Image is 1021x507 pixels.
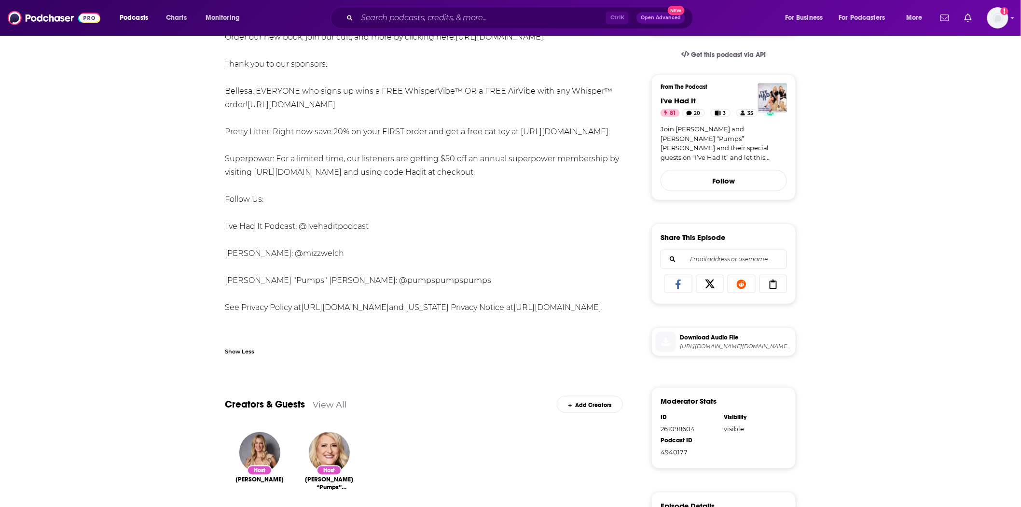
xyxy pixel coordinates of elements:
a: [URL][DOMAIN_NAME] [455,32,543,42]
div: 4940177 [661,448,717,456]
a: Show notifications dropdown [937,10,953,26]
a: Jennifer Welch [235,476,284,483]
h3: From The Podcast [661,84,779,90]
img: Angie “Pumps” Sullivan [309,432,350,473]
a: Join [PERSON_NAME] and [PERSON_NAME] “Pumps” [PERSON_NAME] and their special guests on “I’ve Had ... [661,125,787,162]
img: Podchaser - Follow, Share and Rate Podcasts [8,9,100,27]
img: Jennifer Welch [239,432,280,473]
a: Angie “Pumps” Sullivan [302,476,356,491]
span: New [668,6,685,15]
button: Follow [661,170,787,191]
span: For Business [785,11,823,25]
div: Host [247,465,272,476]
div: Host [317,465,342,476]
button: open menu [199,10,252,26]
a: [URL][DOMAIN_NAME] [248,100,335,109]
span: For Podcasters [839,11,885,25]
img: I've Had It [758,84,787,113]
a: Charts [160,10,193,26]
a: Get this podcast via API [674,43,774,67]
h3: Share This Episode [661,233,725,242]
a: 81 [661,109,680,117]
a: Share on Reddit [728,275,756,293]
span: https://dts.podtrac.com/redirect.mp3/prfx.byspotify.com/e/claritaspod.com/measure/arttrk.com/p/PD... [680,343,792,350]
div: Podcast ID [661,437,717,444]
a: I've Had It [661,96,696,105]
span: 35 [747,109,753,118]
span: Get this podcast via API [691,51,766,59]
a: Show notifications dropdown [961,10,976,26]
a: 35 [736,109,758,117]
img: User Profile [987,7,1008,28]
a: [URL][DOMAIN_NAME] [301,303,389,312]
span: Monitoring [206,11,240,25]
button: Show profile menu [987,7,1008,28]
span: [PERSON_NAME] [235,476,284,483]
div: Search followers [661,250,787,269]
div: visible [724,425,781,433]
a: 20 [682,109,705,117]
div: Search podcasts, credits, & more... [340,7,703,29]
a: Copy Link [759,275,787,293]
span: Ctrl K [606,12,629,24]
button: open menu [113,10,161,26]
input: Search podcasts, credits, & more... [357,10,606,26]
span: [PERSON_NAME] “Pumps” [PERSON_NAME] [302,476,356,491]
h3: Moderator Stats [661,396,717,406]
a: Creators & Guests [225,398,305,410]
button: open menu [833,10,899,26]
span: 20 [694,109,701,118]
div: Add Creators [557,396,623,413]
button: open menu [899,10,935,26]
span: Podcasts [120,11,148,25]
a: 3 [711,109,731,117]
a: Share on X/Twitter [696,275,724,293]
a: Share on Facebook [664,275,692,293]
span: Logged in as hmill [987,7,1008,28]
div: ID [661,413,717,421]
span: More [906,11,923,25]
input: Email address or username... [669,250,779,268]
a: View All [313,399,347,409]
a: Download Audio File[URL][DOMAIN_NAME][DOMAIN_NAME][DOMAIN_NAME][DOMAIN_NAME][DOMAIN_NAME][DOMAIN_... [656,332,792,352]
span: Download Audio File [680,333,792,342]
button: open menu [778,10,835,26]
div: Visibility [724,413,781,421]
svg: Add a profile image [1001,7,1008,15]
div: Nothing more terrifying than a [DEMOGRAPHIC_DATA] woman with a prayer group. Order our new book, ... [225,3,623,314]
a: [URL][DOMAIN_NAME] [513,303,601,312]
span: 3 [723,109,726,118]
span: Open Advanced [641,15,681,20]
button: Open AdvancedNew [636,12,685,24]
span: Charts [166,11,187,25]
span: 81 [670,109,676,118]
div: 261098604 [661,425,717,433]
